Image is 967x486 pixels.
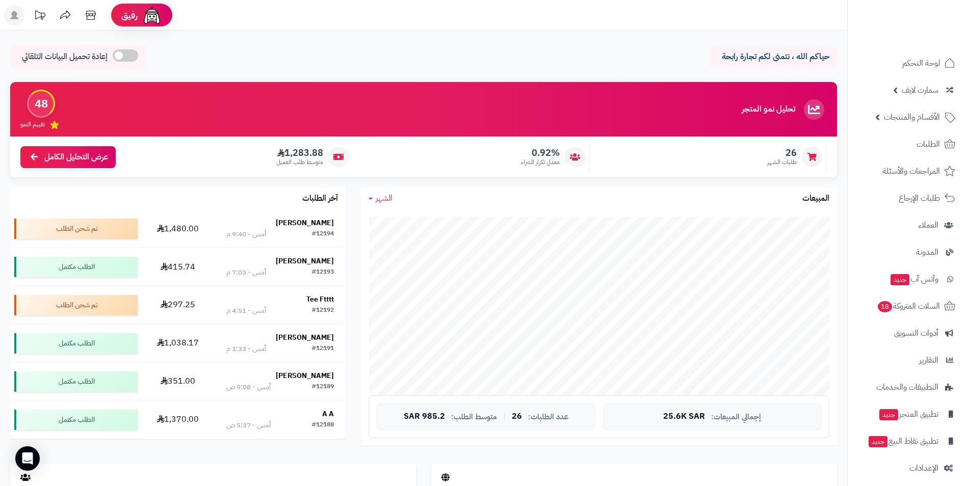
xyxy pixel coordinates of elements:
td: 1,038.17 [142,325,215,362]
span: أدوات التسويق [894,326,938,340]
h3: المبيعات [802,194,829,203]
a: أدوات التسويق [854,321,961,345]
span: السلات المتروكة [877,299,940,313]
span: جديد [891,274,909,285]
span: الطلبات [917,137,940,151]
span: التقارير [919,353,938,367]
h3: تحليل نمو المتجر [742,105,795,114]
div: أمس - 1:33 م [226,344,266,354]
span: الإعدادات [909,461,938,475]
p: حياكم الله ، نتمنى لكم تجارة رابحة [717,51,829,63]
span: 985.2 SAR [404,412,445,421]
div: أمس - 7:03 م [226,267,266,278]
span: تقييم النمو [20,120,45,129]
a: التقارير [854,348,961,372]
a: السلات المتروكة18 [854,294,961,318]
a: الشهر [369,193,393,204]
span: 18 [877,301,892,312]
div: #12194 [312,229,334,239]
span: لوحة التحكم [902,56,940,70]
a: تطبيق المتجرجديد [854,402,961,426]
a: الإعدادات [854,456,961,480]
div: الطلب مكتمل [14,410,138,430]
span: الأقسام والمنتجات [884,110,940,124]
span: متوسط طلب العميل [276,158,323,167]
span: إعادة تحميل البيانات التلقائي [22,51,108,63]
div: أمس - 5:37 ص [226,420,271,430]
td: 1,480.00 [142,210,215,248]
span: العملاء [919,218,938,232]
div: Open Intercom Messenger [15,446,40,471]
img: logo-2.png [898,20,957,41]
span: تطبيق نقاط البيع [868,434,938,448]
span: معدل تكرار الشراء [521,158,560,167]
a: وآتس آبجديد [854,267,961,291]
div: #12188 [312,420,334,430]
span: | [503,413,506,420]
a: الطلبات [854,132,961,156]
a: المراجعات والأسئلة [854,159,961,183]
strong: [PERSON_NAME] [276,370,334,381]
span: 1,283.88 [276,147,323,158]
strong: A A [322,409,334,419]
span: سمارت لايف [902,83,938,97]
a: التطبيقات والخدمات [854,375,961,399]
a: طلبات الإرجاع [854,186,961,210]
span: التطبيقات والخدمات [876,380,938,394]
span: جديد [869,436,887,447]
div: أمس - 9:08 ص [226,382,271,392]
div: #12191 [312,344,334,354]
td: 1,370.00 [142,401,215,439]
td: 297.25 [142,286,215,324]
a: العملاء [854,213,961,237]
div: أمس - 4:51 م [226,306,266,316]
img: ai-face.png [142,5,162,25]
span: إجمالي المبيعات: [711,413,761,421]
a: تطبيق نقاط البيعجديد [854,429,961,453]
a: تحديثات المنصة [27,5,53,28]
span: طلبات الإرجاع [899,191,940,205]
span: عدد الطلبات: [528,413,568,421]
div: الطلب مكتمل [14,371,138,392]
div: تم شحن الطلب [14,295,138,315]
strong: Tee Ftttt [306,294,334,305]
span: متوسط الطلب: [451,413,497,421]
td: 415.74 [142,248,215,286]
a: عرض التحليل الكامل [20,146,116,168]
div: أمس - 9:40 م [226,229,266,239]
strong: [PERSON_NAME] [276,332,334,343]
strong: [PERSON_NAME] [276,256,334,266]
a: المدونة [854,240,961,264]
div: الطلب مكتمل [14,333,138,354]
span: 26 [767,147,797,158]
span: جديد [879,409,898,420]
h3: آخر الطلبات [302,194,338,203]
strong: [PERSON_NAME] [276,218,334,228]
div: الطلب مكتمل [14,257,138,277]
div: #12193 [312,267,334,278]
span: المدونة [916,245,938,259]
span: 26 [512,412,522,421]
a: لوحة التحكم [854,51,961,75]
td: 351.00 [142,363,215,400]
span: 25.6K SAR [663,412,705,421]
span: المراجعات والأسئلة [882,164,940,178]
span: طلبات الشهر [767,158,797,167]
div: تم شحن الطلب [14,219,138,239]
span: الشهر [376,192,393,204]
div: #12192 [312,306,334,316]
span: وآتس آب [890,272,938,286]
div: #12189 [312,382,334,392]
span: عرض التحليل الكامل [44,151,108,163]
span: تطبيق المتجر [878,407,938,421]
span: 0.92% [521,147,560,158]
span: رفيق [121,9,138,21]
